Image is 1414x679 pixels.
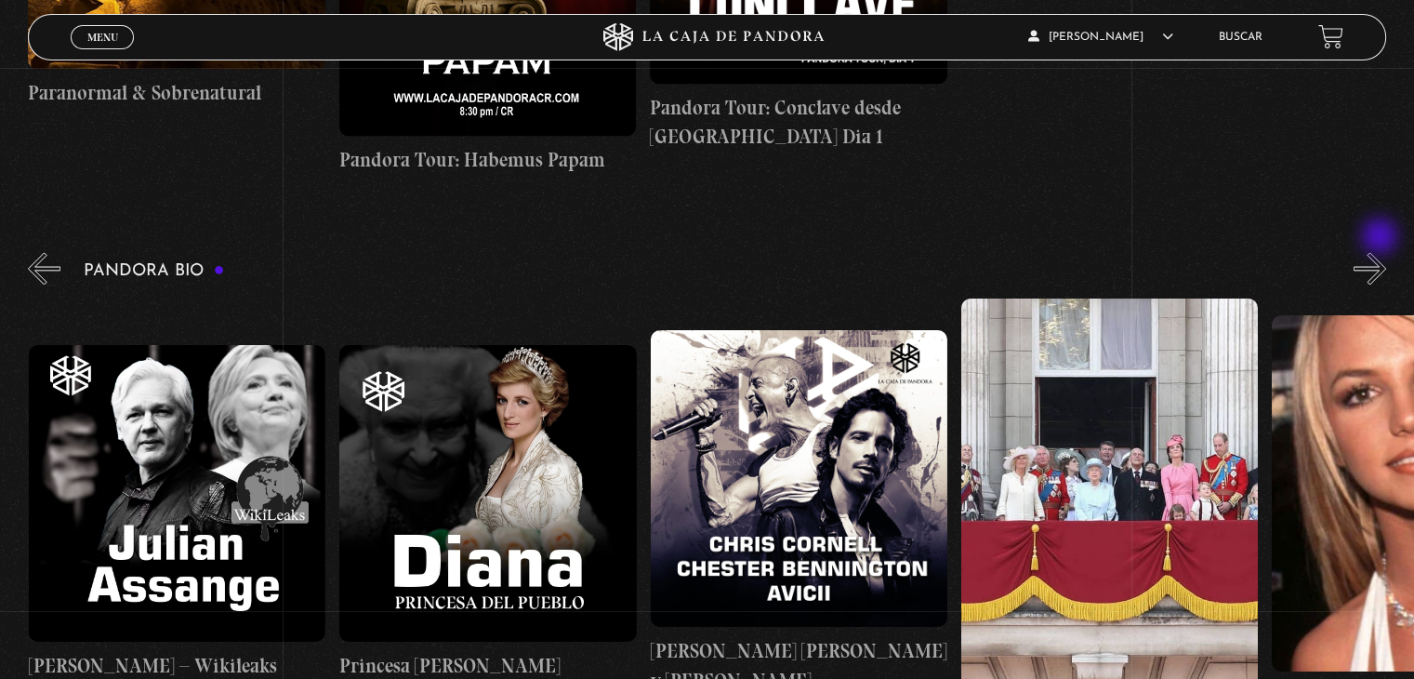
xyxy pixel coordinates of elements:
button: Next [1354,252,1386,285]
a: Buscar [1219,32,1262,43]
span: [PERSON_NAME] [1028,32,1173,43]
h4: Pandora Tour: Habemus Papam [339,145,636,175]
span: Menu [87,32,118,43]
h3: Pandora Bio [84,262,224,280]
span: Cerrar [81,47,125,60]
a: View your shopping cart [1318,24,1343,49]
button: Previous [28,252,60,285]
h4: Paranormal & Sobrenatural [28,78,324,108]
h4: Pandora Tour: Conclave desde [GEOGRAPHIC_DATA] Dia 1 [650,93,946,152]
